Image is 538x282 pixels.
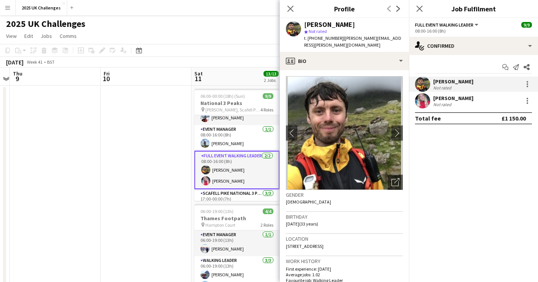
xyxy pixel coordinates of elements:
span: 2 Roles [260,222,273,228]
span: 13/13 [263,71,279,77]
a: Jobs [38,31,55,41]
span: 4/4 [263,208,273,214]
span: Fri [104,70,110,77]
span: Jobs [41,33,52,39]
div: Confirmed [409,37,538,55]
span: Edit [24,33,33,39]
span: 06:00-19:00 (13h) [200,208,234,214]
span: 10 [103,74,110,83]
div: [DATE] [6,58,24,66]
div: Open photos pop-in [388,175,403,190]
span: 11 [193,74,203,83]
div: £1 150.00 [502,114,526,122]
span: Hampton Court [205,222,235,228]
h3: Profile [280,4,409,14]
h3: Job Fulfilment [409,4,538,14]
a: Edit [21,31,36,41]
span: 9/9 [263,93,273,99]
span: 4 Roles [260,107,273,113]
div: Total fee [415,114,441,122]
a: View [3,31,20,41]
span: 9/9 [521,22,532,28]
div: BST [47,59,55,65]
div: [PERSON_NAME] [433,95,473,102]
h1: 2025 UK Challenges [6,18,85,30]
p: Average jobs: 1.02 [286,272,403,277]
span: Full Event Walking Leader [415,22,473,28]
h3: National 3 Peaks [194,100,279,107]
div: Not rated [433,102,453,107]
div: [PERSON_NAME] [304,21,355,28]
div: 2 Jobs [264,77,278,83]
div: Not rated [433,85,453,91]
button: Full Event Walking Leader [415,22,480,28]
span: | [PERSON_NAME][EMAIL_ADDRESS][PERSON_NAME][DOMAIN_NAME] [304,35,401,48]
span: View [6,33,17,39]
app-card-role: Scafell Pike National 3 Peaks Walking Leader3/317:00-00:00 (7h) [194,189,279,237]
span: Comms [60,33,77,39]
span: [DATE] (33 years) [286,221,318,227]
h3: Birthday [286,213,403,220]
h3: Thames Footpath [194,215,279,222]
h3: Location [286,235,403,242]
div: 08:00-16:00 (8h) [415,28,532,34]
span: 06:00-00:00 (18h) (Sun) [200,93,245,99]
h3: Work history [286,258,403,265]
app-card-role: Event Manager1/106:00-19:00 (13h)[PERSON_NAME] [194,230,279,256]
span: Not rated [309,28,327,34]
div: Bio [280,52,409,70]
span: Sat [194,70,203,77]
app-job-card: 06:00-00:00 (18h) (Sun)9/9National 3 Peaks [PERSON_NAME], Scafell Pike and Snowdon4 Roles06:00-12... [194,89,279,201]
button: 2025 UK Challenges [16,0,67,15]
app-card-role: Full Event Walking Leader2/208:00-16:00 (8h)[PERSON_NAME][PERSON_NAME] [194,151,279,189]
app-card-role: Event Manager1/108:00-16:00 (8h)[PERSON_NAME] [194,125,279,151]
div: [PERSON_NAME] [433,78,473,85]
a: Comms [57,31,80,41]
span: Week 41 [25,59,44,65]
span: 9 [12,74,22,83]
span: [STREET_ADDRESS] [286,243,323,249]
span: Thu [13,70,22,77]
span: [PERSON_NAME], Scafell Pike and Snowdon [205,107,260,113]
h3: Gender [286,191,403,198]
img: Crew avatar or photo [286,76,403,190]
p: First experience: [DATE] [286,266,403,272]
span: t. [PHONE_NUMBER] [304,35,344,41]
span: [DEMOGRAPHIC_DATA] [286,199,331,205]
